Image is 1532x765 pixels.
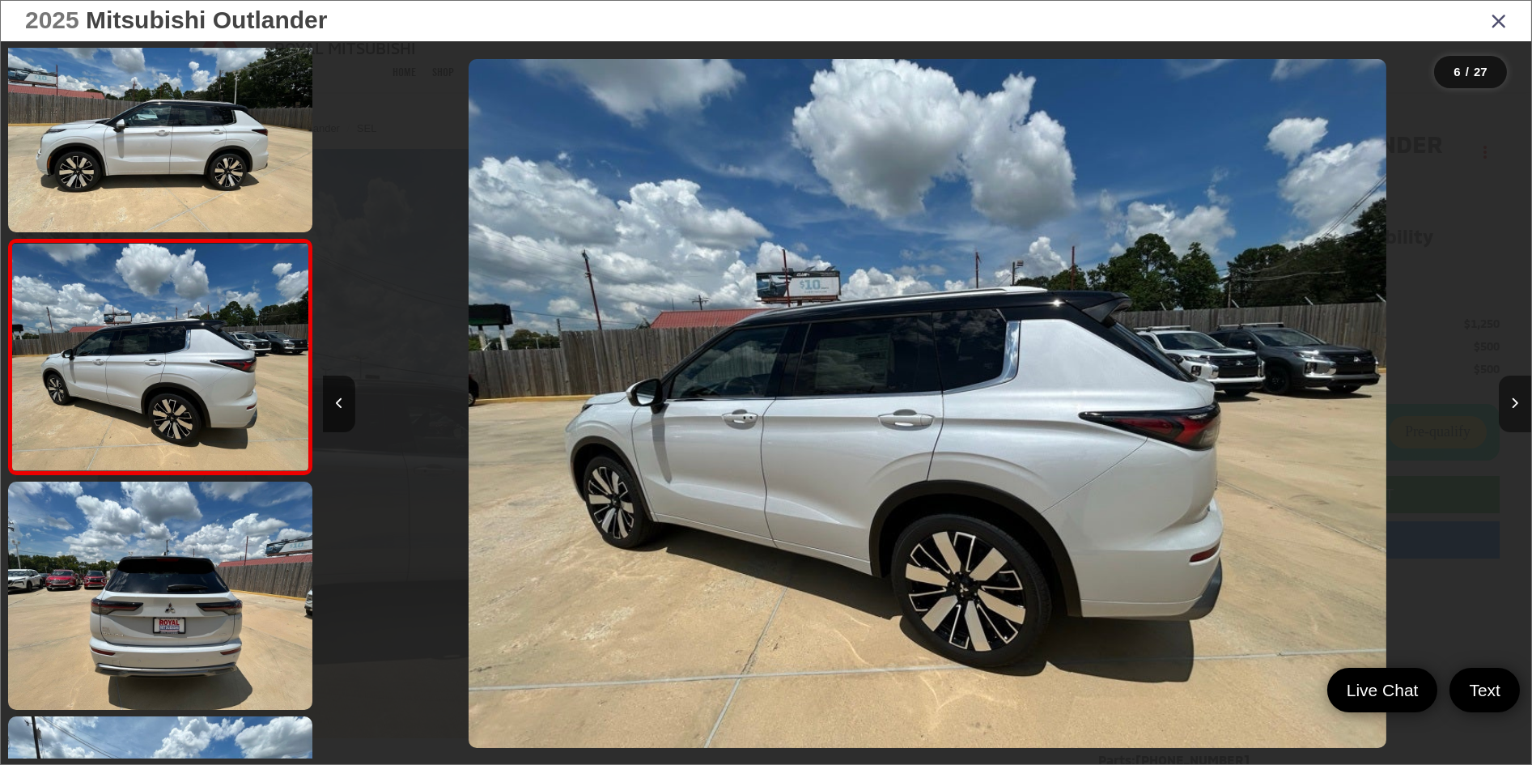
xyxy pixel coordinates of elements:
[5,479,316,712] img: 2025 Mitsubishi Outlander SEL
[9,244,312,470] img: 2025 Mitsubishi Outlander SEL
[1449,668,1520,712] a: Text
[1461,679,1509,701] span: Text
[1491,10,1507,31] i: Close gallery
[323,376,355,432] button: Previous image
[1499,376,1531,432] button: Next image
[323,59,1531,748] div: 2025 Mitsubishi Outlander SEL 5
[1339,679,1427,701] span: Live Chat
[86,6,327,33] span: Mitsubishi Outlander
[1327,668,1438,712] a: Live Chat
[469,59,1386,748] img: 2025 Mitsubishi Outlander SEL
[1464,66,1470,78] span: /
[1474,65,1487,79] span: 27
[1453,65,1460,79] span: 6
[5,2,316,235] img: 2025 Mitsubishi Outlander SEL
[25,6,79,33] span: 2025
